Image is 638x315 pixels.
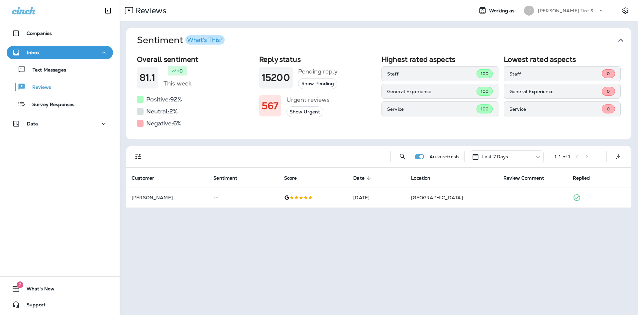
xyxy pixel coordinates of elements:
button: Support [7,298,113,311]
span: Replied [573,175,599,181]
button: SentimentWhat's This? [132,28,637,53]
p: Companies [27,31,52,36]
td: [DATE] [348,188,406,208]
h2: Lowest rated aspects [504,55,621,64]
span: Date [353,175,373,181]
p: Data [27,121,38,126]
button: Filters [132,150,145,163]
div: What's This? [187,37,223,43]
span: 0 [607,88,610,94]
p: [PERSON_NAME] Tire & Auto [538,8,598,13]
p: Text Messages [26,67,66,74]
h5: Neutral: 2 % [146,106,178,117]
p: General Experience [509,89,602,94]
span: Review Comment [503,175,553,181]
h1: 567 [262,100,278,111]
span: Location [411,175,430,181]
span: Score [284,175,306,181]
span: Sentiment [213,175,237,181]
span: Location [411,175,439,181]
p: Staff [509,71,602,77]
button: Export as CSV [612,150,625,163]
p: Service [509,106,602,112]
span: 0 [607,71,610,77]
span: 0 [607,106,610,112]
span: 7 [17,281,23,288]
p: Reviews [133,6,166,16]
span: What's New [20,286,54,294]
p: Auto refresh [429,154,459,159]
h1: 15200 [262,72,290,83]
p: Reviews [26,84,51,91]
button: What's This? [185,35,225,45]
button: Survey Responses [7,97,113,111]
button: Reviews [7,80,113,94]
span: 100 [481,88,488,94]
div: 1 - 1 of 1 [555,154,570,159]
span: Customer [132,175,154,181]
p: +0 [177,68,183,74]
button: Search Reviews [396,150,409,163]
div: JT [524,6,534,16]
button: Text Messages [7,63,113,77]
button: Data [7,117,113,130]
span: 100 [481,106,488,112]
button: Show Pending [298,78,337,89]
h2: Highest rated aspects [381,55,498,64]
span: Replied [573,175,590,181]
p: Service [387,106,477,112]
h5: Positive: 92 % [146,94,182,105]
span: 100 [481,71,488,77]
h2: Overall sentiment [137,55,254,64]
div: SentimentWhat's This? [126,53,631,139]
button: Companies [7,27,113,40]
button: Settings [619,5,631,17]
button: Inbox [7,46,113,59]
p: Survey Responses [26,102,74,108]
p: Staff [387,71,477,77]
span: Customer [132,175,163,181]
h5: This week [163,78,191,89]
span: Review Comment [503,175,544,181]
h5: Urgent reviews [286,94,330,105]
p: Inbox [27,50,40,55]
p: Last 7 Days [482,154,508,159]
h5: Pending reply [298,66,338,77]
h1: Sentiment [137,35,225,46]
button: Collapse Sidebar [99,4,117,17]
span: Working as: [489,8,517,14]
p: General Experience [387,89,477,94]
span: [GEOGRAPHIC_DATA] [411,195,463,201]
span: Date [353,175,365,181]
h5: Negative: 6 % [146,118,181,129]
span: Score [284,175,297,181]
button: Show Urgent [286,106,323,117]
span: Support [20,302,46,310]
span: Sentiment [213,175,246,181]
td: -- [208,188,279,208]
h2: Reply status [259,55,376,64]
p: [PERSON_NAME] [132,195,203,200]
button: 7What's New [7,282,113,295]
h1: 81.1 [140,72,156,83]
